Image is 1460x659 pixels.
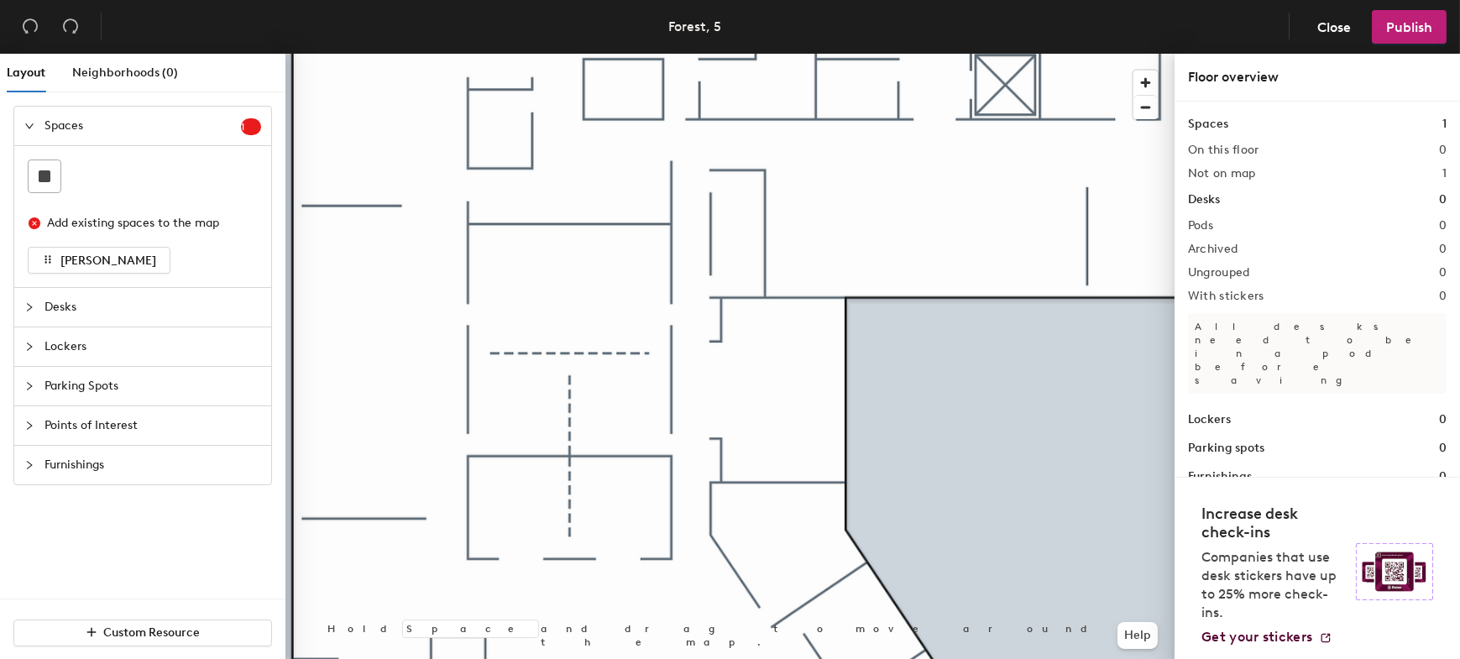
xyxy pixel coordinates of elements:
[7,65,45,80] span: Layout
[1188,144,1259,157] h2: On this floor
[1188,313,1447,394] p: All desks need to be in a pod before saving
[1439,290,1447,303] h2: 0
[104,625,201,640] span: Custom Resource
[1303,10,1365,44] button: Close
[1201,629,1332,646] a: Get your stickers
[24,342,34,352] span: collapsed
[1201,629,1312,645] span: Get your stickers
[1372,10,1447,44] button: Publish
[1188,219,1213,233] h2: Pods
[1188,243,1238,256] h2: Archived
[1439,191,1447,209] h1: 0
[1188,439,1264,458] h1: Parking spots
[1188,115,1228,133] h1: Spaces
[1439,266,1447,280] h2: 0
[1188,67,1447,87] div: Floor overview
[1442,115,1447,133] h1: 1
[1188,468,1252,486] h1: Furnishings
[1439,243,1447,256] h2: 0
[29,217,40,229] span: close-circle
[1439,144,1447,157] h2: 0
[1317,19,1351,35] span: Close
[13,620,272,646] button: Custom Resource
[24,381,34,391] span: collapsed
[1201,548,1346,622] p: Companies that use desk stickers have up to 25% more check-ins.
[1356,543,1433,600] img: Sticker logo
[44,327,261,366] span: Lockers
[669,16,722,37] div: Forest, 5
[1188,411,1231,429] h1: Lockers
[1201,505,1346,541] h4: Increase desk check-ins
[241,121,261,133] span: 1
[44,288,261,327] span: Desks
[24,421,34,431] span: collapsed
[44,367,261,405] span: Parking Spots
[60,254,156,268] span: [PERSON_NAME]
[44,446,261,484] span: Furnishings
[24,460,34,470] span: collapsed
[1386,19,1432,35] span: Publish
[1188,266,1250,280] h2: Ungrouped
[1188,290,1264,303] h2: With stickers
[13,10,47,44] button: Undo (⌘ + Z)
[1188,191,1220,209] h1: Desks
[1188,167,1256,180] h2: Not on map
[24,121,34,131] span: expanded
[241,118,261,135] sup: 1
[1439,468,1447,486] h1: 0
[1439,411,1447,429] h1: 0
[47,214,247,233] div: Add existing spaces to the map
[44,107,241,145] span: Spaces
[72,65,178,80] span: Neighborhoods (0)
[1442,167,1447,180] h2: 1
[1439,219,1447,233] h2: 0
[44,406,261,445] span: Points of Interest
[24,302,34,312] span: collapsed
[54,10,87,44] button: Redo (⌘ + ⇧ + Z)
[28,247,170,274] button: [PERSON_NAME]
[1117,622,1158,649] button: Help
[1439,439,1447,458] h1: 0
